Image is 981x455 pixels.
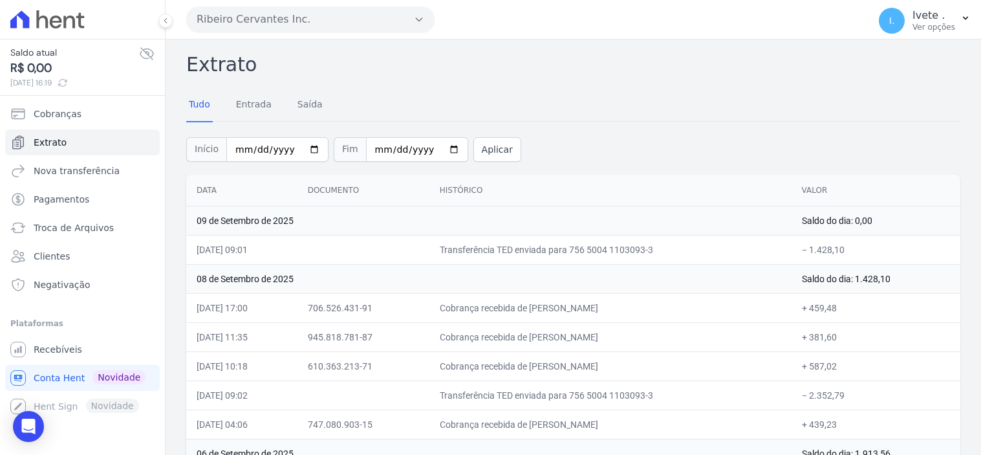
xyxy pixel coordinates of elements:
span: I. [889,16,895,25]
td: Cobrança recebida de [PERSON_NAME] [429,410,792,439]
td: − 1.428,10 [792,235,960,264]
span: Cobranças [34,107,81,120]
span: Conta Hent [34,372,85,384]
td: [DATE] 09:01 [186,235,297,264]
td: + 459,48 [792,293,960,322]
a: Troca de Arquivos [5,215,160,241]
div: Plataformas [10,316,155,331]
span: Clientes [34,250,70,263]
a: Entrada [233,89,274,122]
p: Ivete . [912,9,955,22]
span: Fim [334,137,366,162]
a: Nova transferência [5,158,160,184]
td: + 439,23 [792,410,960,439]
button: Aplicar [473,137,521,162]
td: 610.363.213-71 [297,351,429,381]
span: Nova transferência [34,164,120,177]
td: Cobrança recebida de [PERSON_NAME] [429,322,792,351]
td: 747.080.903-15 [297,410,429,439]
a: Conta Hent Novidade [5,365,160,391]
td: 706.526.431-91 [297,293,429,322]
span: R$ 0,00 [10,60,139,77]
a: Tudo [186,89,213,122]
span: Início [186,137,226,162]
span: Saldo atual [10,46,139,60]
a: Saída [295,89,325,122]
td: Cobrança recebida de [PERSON_NAME] [429,351,792,381]
td: + 381,60 [792,322,960,351]
span: Novidade [92,370,146,384]
td: [DATE] 10:18 [186,351,297,381]
span: Negativação [34,278,91,291]
a: Extrato [5,129,160,155]
td: − 2.352,79 [792,381,960,410]
td: Saldo do dia: 1.428,10 [792,264,960,293]
th: Data [186,175,297,206]
td: [DATE] 11:35 [186,322,297,351]
a: Negativação [5,272,160,298]
button: I. Ivete . Ver opções [868,3,981,39]
td: Cobrança recebida de [PERSON_NAME] [429,293,792,322]
td: + 587,02 [792,351,960,381]
th: Valor [792,175,960,206]
td: [DATE] 17:00 [186,293,297,322]
a: Recebíveis [5,337,160,362]
td: Saldo do dia: 0,00 [792,206,960,235]
th: Documento [297,175,429,206]
nav: Sidebar [10,101,155,419]
span: [DATE] 16:19 [10,77,139,89]
td: 09 de Setembro de 2025 [186,206,792,235]
td: 08 de Setembro de 2025 [186,264,792,293]
a: Pagamentos [5,186,160,212]
td: Transferência TED enviada para 756 5004 1103093-3 [429,235,792,264]
div: Open Intercom Messenger [13,411,44,442]
a: Clientes [5,243,160,269]
span: Pagamentos [34,193,89,206]
span: Troca de Arquivos [34,221,114,234]
span: Recebíveis [34,343,82,356]
h2: Extrato [186,50,960,79]
td: [DATE] 09:02 [186,381,297,410]
button: Ribeiro Cervantes Inc. [186,6,435,32]
td: 945.818.781-87 [297,322,429,351]
th: Histórico [429,175,792,206]
a: Cobranças [5,101,160,127]
td: Transferência TED enviada para 756 5004 1103093-3 [429,381,792,410]
p: Ver opções [912,22,955,32]
td: [DATE] 04:06 [186,410,297,439]
span: Extrato [34,136,67,149]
